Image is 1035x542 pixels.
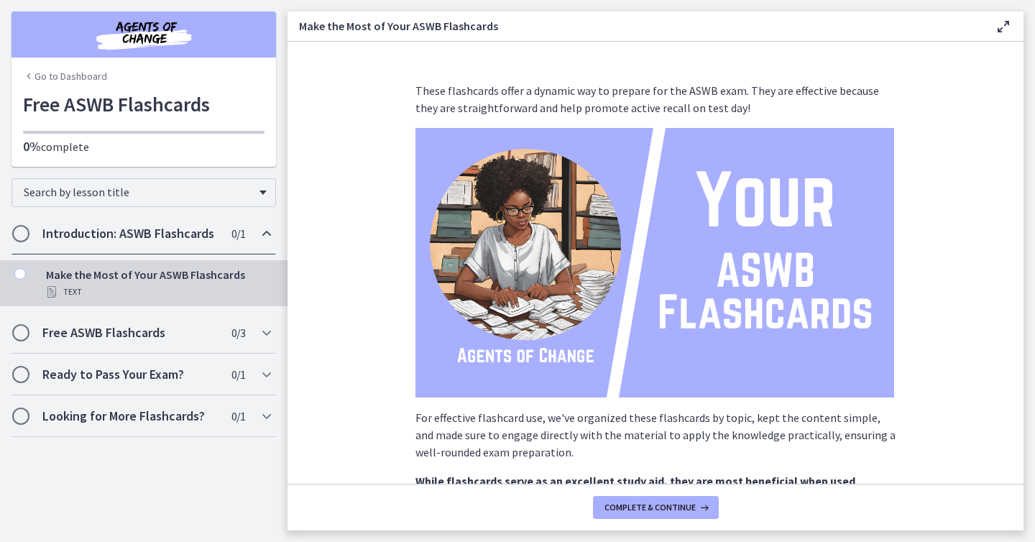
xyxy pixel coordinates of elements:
[604,502,696,513] span: Complete & continue
[23,69,107,83] a: Go to Dashboard
[415,128,894,398] img: Your_ASWB_Flashcards.png
[11,178,276,207] div: Search by lesson title
[24,185,252,199] span: Search by lesson title
[593,496,719,519] button: Complete & continue
[23,138,41,155] span: 0%
[23,138,264,155] p: complete
[299,17,972,35] h3: Make the Most of Your ASWB Flashcards
[42,225,218,242] h2: Introduction: ASWB Flashcards
[415,82,896,116] p: These flashcards offer a dynamic way to prepare for the ASWB exam. They are effective because the...
[42,366,218,383] h2: Ready to Pass Your Exam?
[415,409,896,461] p: For effective flashcard use, we've organized these flashcards by topic, kept the content simple, ...
[46,266,270,300] div: Make the Most of Your ASWB Flashcards
[231,408,245,425] span: 0 / 1
[42,324,218,341] h2: Free ASWB Flashcards
[415,474,855,505] strong: While flashcards serve as an excellent study aid, they are most beneficial when used together wit...
[46,283,270,300] div: Text
[23,89,264,119] h1: Free ASWB Flashcards
[231,366,245,383] span: 0 / 1
[57,17,230,52] img: Agents of Change Social Work Test Prep
[231,225,245,242] span: 0 / 1
[42,408,218,425] h2: Looking for More Flashcards?
[231,324,245,341] span: 0 / 3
